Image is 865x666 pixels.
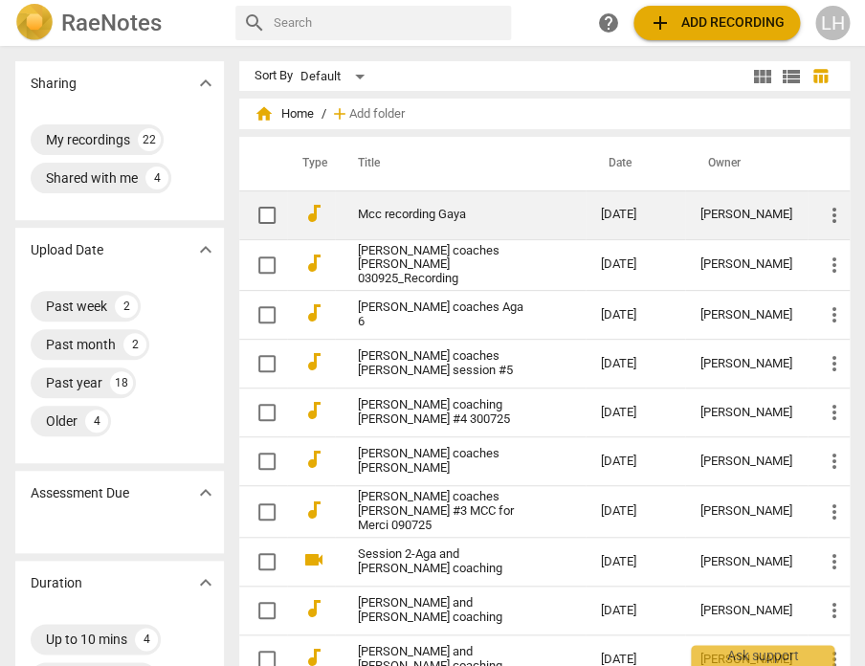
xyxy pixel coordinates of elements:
[700,257,792,272] div: [PERSON_NAME]
[191,235,220,264] button: Show more
[700,455,792,469] div: [PERSON_NAME]
[85,410,108,433] div: 4
[586,340,685,388] td: [DATE]
[586,437,685,486] td: [DATE]
[597,11,620,34] span: help
[123,333,146,356] div: 2
[649,11,672,34] span: add
[358,349,532,378] a: [PERSON_NAME] coaches [PERSON_NAME] session #5
[358,398,532,427] a: [PERSON_NAME] coaching [PERSON_NAME] #4 300725
[586,137,685,190] th: Date
[15,4,220,42] a: LogoRaeNotes
[31,240,103,260] p: Upload Date
[302,597,325,620] span: audiotrack
[61,10,162,36] h2: RaeNotes
[700,308,792,322] div: [PERSON_NAME]
[31,573,82,593] p: Duration
[586,190,685,239] td: [DATE]
[358,596,532,625] a: [PERSON_NAME] and [PERSON_NAME] coaching
[823,254,846,277] span: more_vert
[302,252,325,275] span: audiotrack
[194,238,217,261] span: expand_more
[358,208,532,222] a: Mcc recording Gaya
[191,478,220,507] button: Show more
[302,399,325,422] span: audiotrack
[194,72,217,95] span: expand_more
[243,11,266,34] span: search
[349,107,405,122] span: Add folder
[823,500,846,523] span: more_vert
[46,130,130,149] div: My recordings
[649,11,785,34] span: Add recording
[358,300,532,329] a: [PERSON_NAME] coaches Aga 6
[700,555,792,569] div: [PERSON_NAME]
[110,371,133,394] div: 18
[302,499,325,522] span: audiotrack
[335,137,586,190] th: Title
[586,538,685,587] td: [DATE]
[300,61,371,92] div: Default
[823,303,846,326] span: more_vert
[806,62,834,91] button: Table view
[145,166,168,189] div: 4
[633,6,800,40] button: Upload
[46,168,138,188] div: Shared with me
[15,4,54,42] img: Logo
[685,137,808,190] th: Owner
[191,568,220,597] button: Show more
[586,388,685,437] td: [DATE]
[255,69,293,83] div: Sort By
[287,137,335,190] th: Type
[700,604,792,618] div: [PERSON_NAME]
[823,204,846,227] span: more_vert
[31,74,77,94] p: Sharing
[700,357,792,371] div: [PERSON_NAME]
[811,67,830,85] span: table_chart
[751,65,774,88] span: view_module
[302,202,325,225] span: audiotrack
[302,548,325,571] span: videocam
[138,128,161,151] div: 22
[691,645,834,666] div: Ask support
[780,65,803,88] span: view_list
[115,295,138,318] div: 2
[586,239,685,291] td: [DATE]
[358,547,532,576] a: Session 2-Aga and [PERSON_NAME] coaching
[46,411,78,431] div: Older
[46,373,102,392] div: Past year
[586,587,685,635] td: [DATE]
[302,448,325,471] span: audiotrack
[302,350,325,373] span: audiotrack
[358,244,532,287] a: [PERSON_NAME] coaches [PERSON_NAME] 030925_Recording
[255,104,274,123] span: home
[777,62,806,91] button: List view
[700,406,792,420] div: [PERSON_NAME]
[302,301,325,324] span: audiotrack
[330,104,349,123] span: add
[194,571,217,594] span: expand_more
[46,630,127,649] div: Up to 10 mins
[135,628,158,651] div: 4
[823,599,846,622] span: more_vert
[194,481,217,504] span: expand_more
[823,450,846,473] span: more_vert
[358,447,532,476] a: [PERSON_NAME] coaches [PERSON_NAME]
[823,401,846,424] span: more_vert
[255,104,314,123] span: Home
[591,6,626,40] a: Help
[322,107,326,122] span: /
[586,291,685,340] td: [DATE]
[31,483,129,503] p: Assessment Due
[46,297,107,316] div: Past week
[700,208,792,222] div: [PERSON_NAME]
[700,504,792,519] div: [PERSON_NAME]
[823,550,846,573] span: more_vert
[823,352,846,375] span: more_vert
[586,486,685,538] td: [DATE]
[191,69,220,98] button: Show more
[274,8,503,38] input: Search
[46,335,116,354] div: Past month
[815,6,850,40] button: LH
[748,62,777,91] button: Tile view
